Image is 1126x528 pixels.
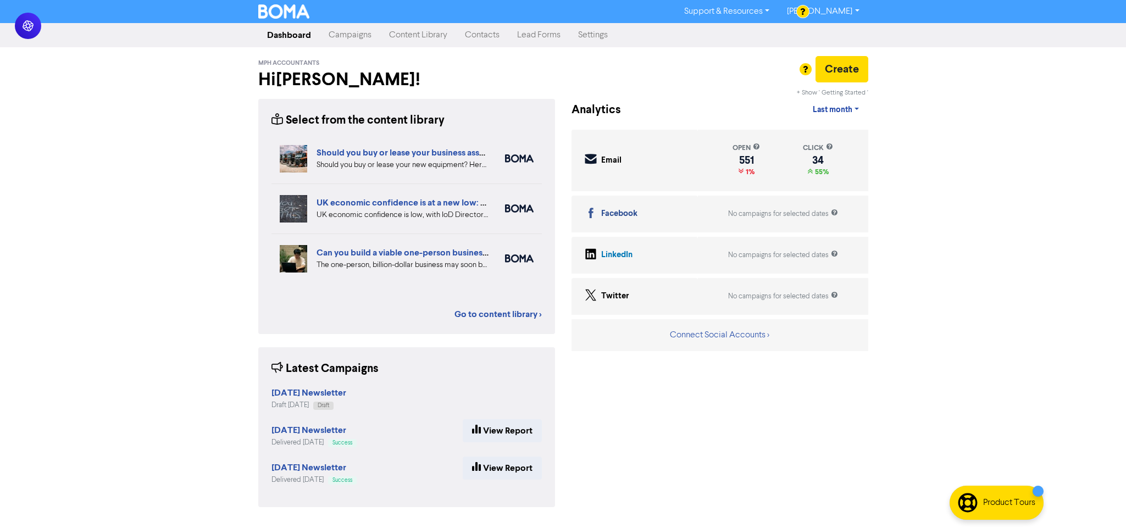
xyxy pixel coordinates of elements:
div: LinkedIn [601,249,633,262]
a: Lead Forms [508,24,569,46]
a: Last month [804,99,868,121]
a: Should you buy or lease your business assets? [317,147,495,158]
img: boma [505,204,534,213]
div: No campaigns for selected dates [728,291,838,302]
strong: [DATE] Newsletter [271,425,346,436]
a: Contacts [456,24,508,46]
div: 34 [803,156,833,165]
div: Twitter [601,290,629,303]
div: Select from the content library [271,112,445,129]
a: Go to content library > [454,308,542,321]
span: Last month [813,105,852,115]
div: Email [601,154,622,167]
a: View Report [463,419,542,442]
img: boma_accounting [505,154,534,163]
h2: Hi [PERSON_NAME] ! [258,69,555,90]
div: Should you buy or lease your new equipment? Here are some pros and cons of each. We also can revi... [317,159,489,171]
span: 55% [813,168,829,176]
div: No campaigns for selected dates [728,250,838,260]
span: Success [332,477,352,483]
div: Delivered [DATE] [271,437,357,448]
div: UK economic confidence is low, with IoD Directors’ Economic Confidence Index at its lowest ever r... [317,209,489,221]
strong: [DATE] Newsletter [271,462,346,473]
strong: [DATE] Newsletter [271,387,346,398]
a: [DATE] Newsletter [271,389,346,398]
span: 1% [744,168,755,176]
a: Campaigns [320,24,380,46]
a: Settings [569,24,617,46]
a: Can you build a viable one-person business? [317,247,490,258]
a: Content Library [380,24,456,46]
a: Support & Resources [675,3,778,20]
img: BOMA Logo [258,4,310,19]
a: View Report [463,457,542,480]
div: 551 [733,156,760,165]
div: + Show ' Getting Started ' [797,88,868,98]
div: Analytics [572,102,607,119]
span: Success [332,440,352,446]
div: Latest Campaigns [271,360,379,377]
a: [DATE] Newsletter [271,426,346,435]
a: [PERSON_NAME] [778,3,868,20]
div: open [733,143,760,153]
button: Connect Social Accounts > [669,328,770,342]
a: Dashboard [258,24,320,46]
span: Draft [318,403,329,408]
div: No campaigns for selected dates [728,209,838,219]
button: Create [816,56,868,82]
div: Facebook [601,208,637,220]
a: [DATE] Newsletter [271,464,346,473]
div: Delivered [DATE] [271,475,357,485]
img: boma [505,254,534,263]
iframe: Chat Widget [1071,475,1126,528]
div: click [803,143,833,153]
div: Draft [DATE] [271,400,346,410]
a: UK economic confidence is at a new low: 4 ways to boost your business confidence [317,197,646,208]
div: The one-person, billion-dollar business may soon become a reality. But what are the pros and cons... [317,259,489,271]
span: MPH Accountants [258,59,319,67]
